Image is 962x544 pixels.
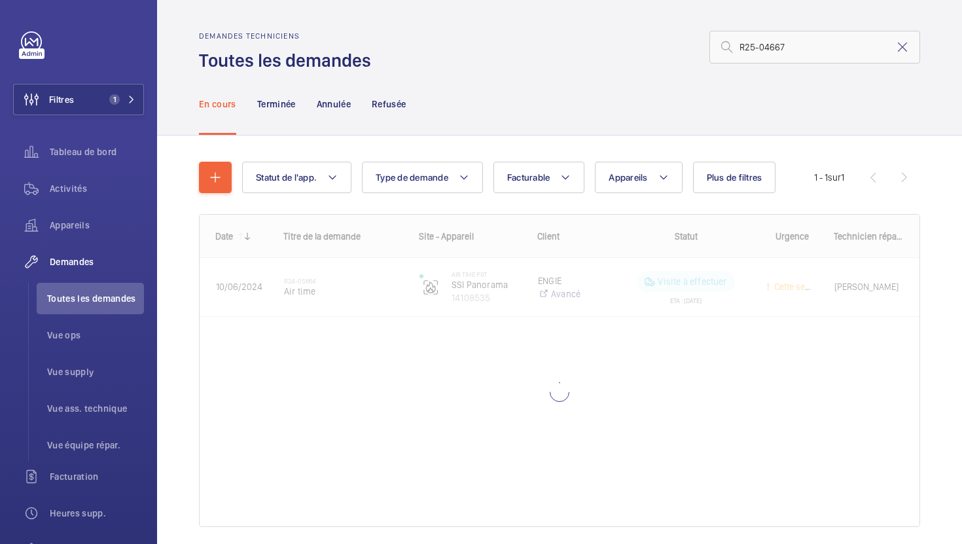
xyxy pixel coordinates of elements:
span: Filtres [49,93,74,106]
span: Vue supply [47,365,144,378]
span: Appareils [50,219,144,232]
span: Type de demande [376,172,448,183]
button: Filtres1 [13,84,144,115]
span: Statut de l'app. [256,172,317,183]
button: Facturable [493,162,585,193]
span: Facturable [507,172,550,183]
span: Demandes [50,255,144,268]
button: Appareils [595,162,682,193]
span: Vue ops [47,329,144,342]
p: En cours [199,98,236,111]
input: Chercher par numéro demande ou de devis [709,31,920,63]
span: Appareils [609,172,647,183]
span: Vue équipe répar. [47,439,144,452]
span: Toutes les demandes [47,292,144,305]
p: Refusée [372,98,406,111]
h1: Toutes les demandes [199,48,379,73]
button: Statut de l'app. [242,162,351,193]
h2: Demandes techniciens [199,31,379,41]
span: Heures supp. [50,507,144,520]
p: Annulée [317,98,351,111]
span: Facturation [50,470,144,483]
p: Terminée [257,98,296,111]
span: 1 [109,94,120,105]
span: 1 - 1 1 [814,173,844,182]
span: Vue ass. technique [47,402,144,415]
span: Tableau de bord [50,145,144,158]
span: Plus de filtres [707,172,762,183]
span: sur [828,172,841,183]
span: Activités [50,182,144,195]
button: Plus de filtres [693,162,776,193]
button: Type de demande [362,162,483,193]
